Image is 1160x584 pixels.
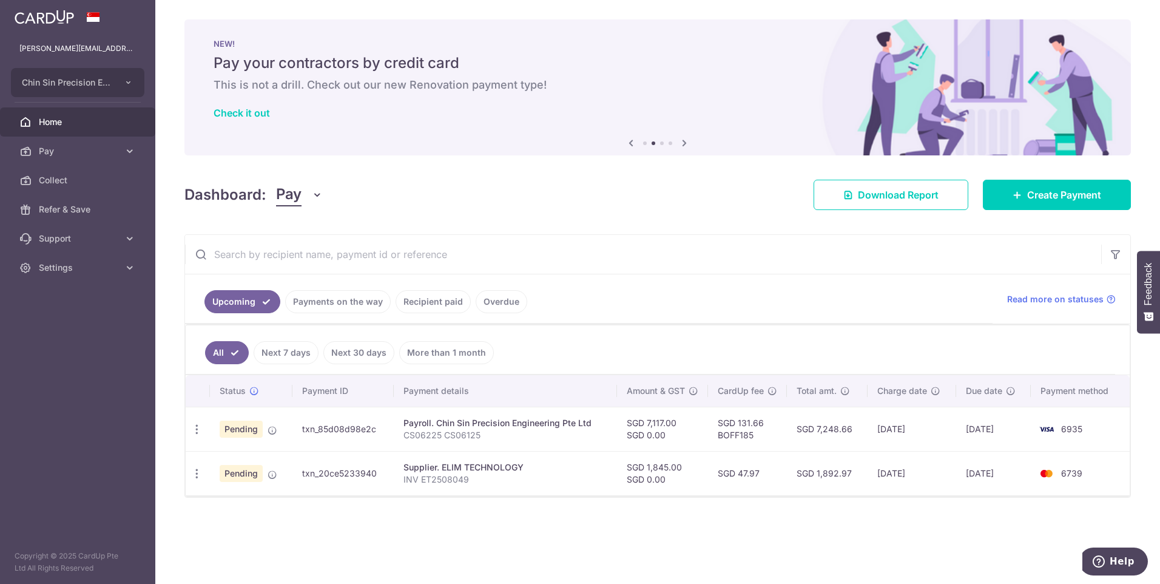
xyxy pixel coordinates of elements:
img: Bank Card [1034,466,1059,481]
a: Check it out [214,107,270,119]
a: Upcoming [204,290,280,313]
td: SGD 7,248.66 [787,407,868,451]
h6: This is not a drill. Check out our new Renovation payment type! [214,78,1102,92]
th: Payment details [394,375,617,407]
span: Home [39,116,119,128]
span: CardUp fee [718,385,764,397]
span: Feedback [1143,263,1154,305]
td: SGD 47.97 [708,451,787,495]
h4: Dashboard: [184,184,266,206]
button: Feedback - Show survey [1137,251,1160,333]
td: [DATE] [956,451,1031,495]
span: Amount & GST [627,385,685,397]
td: txn_20ce5233940 [292,451,394,495]
div: Payroll. Chin Sin Precision Engineering Pte Ltd [403,417,607,429]
p: CS06225 CS06125 [403,429,607,441]
a: Recipient paid [396,290,471,313]
span: Pay [39,145,119,157]
p: [PERSON_NAME][EMAIL_ADDRESS][DOMAIN_NAME] [19,42,136,55]
p: INV ET2508049 [403,474,607,486]
span: Total amt. [797,385,837,397]
a: More than 1 month [399,341,494,364]
h5: Pay your contractors by credit card [214,53,1102,73]
span: Refer & Save [39,203,119,216]
span: Due date [966,385,1002,397]
a: Payments on the way [285,290,391,313]
a: Overdue [476,290,527,313]
img: CardUp [15,10,74,24]
span: Read more on statuses [1007,293,1104,305]
span: Collect [39,174,119,186]
td: SGD 7,117.00 SGD 0.00 [617,407,708,451]
a: Read more on statuses [1007,293,1116,305]
a: All [205,341,249,364]
span: Download Report [858,188,939,202]
td: txn_85d08d98e2c [292,407,394,451]
span: 6739 [1061,468,1082,478]
span: 6935 [1061,424,1082,434]
td: [DATE] [868,407,956,451]
button: Pay [276,183,323,206]
span: Settings [39,262,119,274]
td: [DATE] [956,407,1031,451]
span: Charge date [877,385,927,397]
td: SGD 131.66 BOFF185 [708,407,787,451]
p: NEW! [214,39,1102,49]
td: SGD 1,845.00 SGD 0.00 [617,451,708,495]
iframe: Opens a widget where you can find more information [1082,548,1148,578]
td: SGD 1,892.97 [787,451,868,495]
a: Create Payment [983,180,1131,210]
a: Download Report [814,180,968,210]
a: Next 30 days [323,341,394,364]
span: Support [39,233,119,245]
img: Bank Card [1034,422,1059,436]
span: Pay [276,183,302,206]
button: Chin Sin Precision Engineering Pte Ltd [11,68,144,97]
th: Payment ID [292,375,394,407]
span: Chin Sin Precision Engineering Pte Ltd [22,76,112,89]
a: Next 7 days [254,341,319,364]
span: Create Payment [1027,188,1101,202]
td: [DATE] [868,451,956,495]
span: Pending [220,465,263,482]
input: Search by recipient name, payment id or reference [185,235,1101,274]
div: Supplier. ELIM TECHNOLOGY [403,461,607,474]
img: Renovation banner [184,19,1131,155]
th: Payment method [1031,375,1130,407]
